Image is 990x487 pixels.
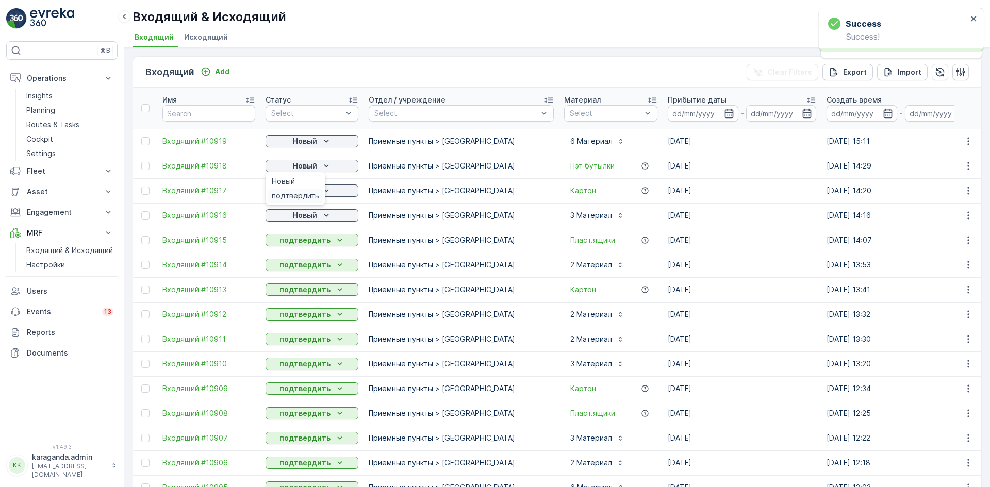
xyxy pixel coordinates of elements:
div: Toggle Row Selected [141,384,150,393]
td: [DATE] [663,203,821,228]
button: MRF [6,223,118,243]
td: [DATE] 12:34 [821,376,980,401]
div: Toggle Row Selected [141,409,150,417]
p: Engagement [27,207,97,217]
div: Toggle Row Selected [141,459,150,467]
a: Входящий #10909 [162,383,255,394]
p: Новый [293,210,317,221]
td: [DATE] 12:22 [821,426,980,450]
a: Входящий #10908 [162,408,255,418]
a: Users [6,281,118,301]
td: Приемные пункты > [GEOGRAPHIC_DATA] [364,376,559,401]
p: подтвердить [279,433,331,443]
div: Toggle Row Selected [141,137,150,145]
p: Новый [293,161,317,171]
input: dd/mm/yyyy [827,105,897,122]
div: Toggle Row Selected [141,261,150,269]
a: Reports [6,322,118,343]
td: [DATE] [663,376,821,401]
h3: Success [846,18,881,30]
button: 2 Материал [564,306,631,323]
a: Routes & Tasks [22,117,118,132]
span: Пэт бутылки [570,161,615,171]
button: Import [877,64,928,80]
input: dd/mm/yyyy [668,105,738,122]
p: Входящий [145,65,194,79]
p: - [899,107,903,120]
td: Приемные пункты > [GEOGRAPHIC_DATA] [364,401,559,426]
a: Пласт.ящики [570,408,615,418]
p: Planning [26,105,55,115]
a: Входящий & Исходящий [22,243,118,258]
a: Входящий #10919 [162,136,255,146]
button: 2 Материал [564,455,631,471]
p: Success! [828,32,967,41]
p: подтвердить [279,260,331,270]
td: [DATE] [663,450,821,475]
p: 3 Материал [570,359,612,369]
span: Входящий #10907 [162,433,255,443]
div: Toggle Row Selected [141,286,150,294]
button: подтвердить [266,283,358,296]
a: Insights [22,89,118,103]
button: подтвердить [266,259,358,271]
td: [DATE] [663,401,821,426]
button: Export [822,64,873,80]
td: Приемные пункты > [GEOGRAPHIC_DATA] [364,450,559,475]
p: подтвердить [279,359,331,369]
p: подтвердить [279,458,331,468]
p: 2 Материал [570,309,612,320]
span: v 1.49.3 [6,444,118,450]
td: [DATE] [663,129,821,154]
a: Settings [22,146,118,161]
td: [DATE] [663,178,821,203]
a: Входящий #10913 [162,284,255,295]
span: Исходящий [184,32,228,42]
a: Planning [22,103,118,117]
span: Входящий #10918 [162,161,255,171]
p: 3 Материал [570,433,612,443]
p: подтвердить [279,408,331,418]
button: 2 Материал [564,257,631,273]
p: Входящий & Исходящий [133,9,286,25]
p: Add [215,66,229,77]
td: Приемные пункты > [GEOGRAPHIC_DATA] [364,178,559,203]
div: Toggle Row Selected [141,335,150,343]
button: подтвердить [266,457,358,469]
td: [DATE] [663,154,821,178]
p: 13 [104,308,111,316]
p: Import [898,67,921,77]
a: Картон [570,186,596,196]
button: подтвердить [266,407,358,419]
a: Входящий #10917 [162,186,255,196]
a: Входящий #10915 [162,235,255,245]
button: подтвердить [266,308,358,321]
a: Входящий #10912 [162,309,255,320]
button: close [970,14,978,24]
td: [DATE] 15:11 [821,129,980,154]
td: [DATE] [663,253,821,277]
p: Reports [27,327,113,338]
p: Select [374,108,538,119]
td: [DATE] 14:16 [821,203,980,228]
td: Приемные пункты > [GEOGRAPHIC_DATA] [364,154,559,178]
span: Входящий [135,32,174,42]
p: Cockpit [26,134,53,144]
p: 2 Материал [570,260,612,270]
p: Создать время [827,95,882,105]
img: logo [6,8,27,29]
button: подтвердить [266,432,358,444]
td: Приемные пункты > [GEOGRAPHIC_DATA] [364,129,559,154]
button: Clear Filters [747,64,818,80]
a: Картон [570,284,596,295]
a: Картон [570,383,596,394]
button: Новый [266,160,358,172]
td: [DATE] [663,277,821,302]
p: MRF [27,228,97,238]
td: Приемные пункты > [GEOGRAPHIC_DATA] [364,327,559,351]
